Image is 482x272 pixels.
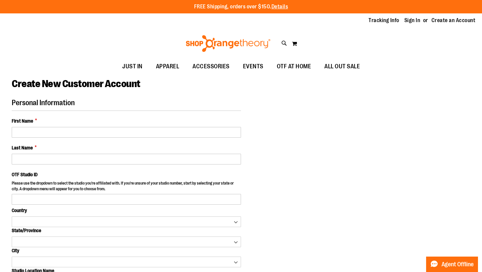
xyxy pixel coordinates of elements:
a: ALL OUT SALE [318,59,367,74]
a: Details [271,4,288,10]
a: APPAREL [149,59,186,74]
a: JUST IN [115,59,149,74]
span: OTF Studio ID [12,172,37,177]
p: Please use the dropdown to select the studio you're affiliated with. If you're unsure of your stu... [12,181,241,194]
span: Country [12,208,27,213]
span: Last Name [12,144,33,151]
span: City [12,248,19,253]
span: JUST IN [122,59,143,74]
a: OTF AT HOME [270,59,318,74]
a: ACCESSORIES [186,59,236,74]
span: APPAREL [156,59,179,74]
span: OTF AT HOME [277,59,311,74]
span: Personal Information [12,98,75,107]
a: Sign In [404,17,420,24]
span: ALL OUT SALE [324,59,360,74]
button: Agent Offline [426,257,478,272]
img: Shop Orangetheory [185,35,271,52]
span: ACCESSORIES [192,59,230,74]
p: FREE Shipping, orders over $150. [194,3,288,11]
a: EVENTS [236,59,270,74]
span: Agent Offline [441,261,474,268]
a: Tracking Info [369,17,399,24]
span: Create New Customer Account [12,78,140,89]
span: First Name [12,118,33,124]
a: Create an Account [431,17,476,24]
span: EVENTS [243,59,263,74]
span: State/Province [12,228,41,233]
